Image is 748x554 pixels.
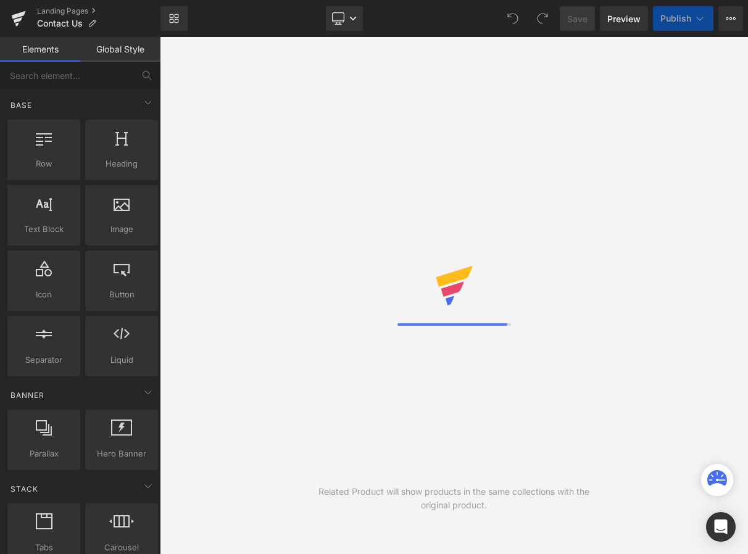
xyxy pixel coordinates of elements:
[89,353,154,366] span: Liquid
[11,157,77,170] span: Row
[9,99,33,111] span: Base
[89,223,154,236] span: Image
[660,14,691,23] span: Publish
[653,6,713,31] button: Publish
[89,541,154,554] span: Carousel
[37,6,160,16] a: Landing Pages
[11,447,77,460] span: Parallax
[307,485,601,512] div: Related Product will show products in the same collections with the original product.
[607,12,641,25] span: Preview
[530,6,555,31] button: Redo
[567,12,588,25] span: Save
[89,157,154,170] span: Heading
[718,6,743,31] button: More
[89,447,154,460] span: Hero Banner
[706,512,736,542] div: Open Intercom Messenger
[80,37,160,62] a: Global Style
[11,541,77,554] span: Tabs
[37,19,83,28] span: Contact Us
[89,288,154,301] span: Button
[9,389,46,401] span: Banner
[11,353,77,366] span: Separator
[11,288,77,301] span: Icon
[11,223,77,236] span: Text Block
[160,6,188,31] a: New Library
[501,6,525,31] button: Undo
[600,6,648,31] a: Preview
[9,483,39,495] span: Stack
